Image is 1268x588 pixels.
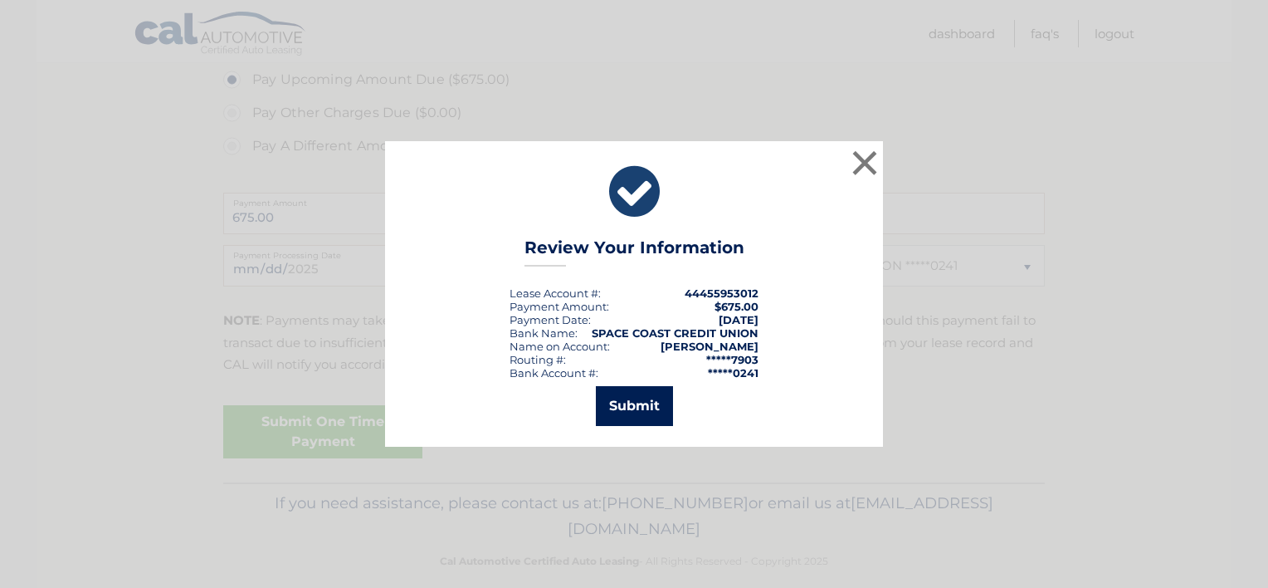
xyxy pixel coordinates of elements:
strong: [PERSON_NAME] [661,340,758,353]
button: Submit [596,386,673,426]
div: Lease Account #: [510,287,601,300]
div: Bank Account #: [510,366,598,380]
div: Routing #: [510,353,566,366]
span: Payment Date [510,313,588,326]
div: : [510,313,591,326]
span: [DATE] [719,313,758,326]
h3: Review Your Information [524,238,744,267]
span: $675.00 [714,300,758,313]
div: Bank Name: [510,326,578,340]
strong: 44455953012 [685,287,758,300]
div: Name on Account: [510,340,610,353]
strong: SPACE COAST CREDIT UNION [592,326,758,340]
div: Payment Amount: [510,300,609,313]
button: × [848,146,881,179]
